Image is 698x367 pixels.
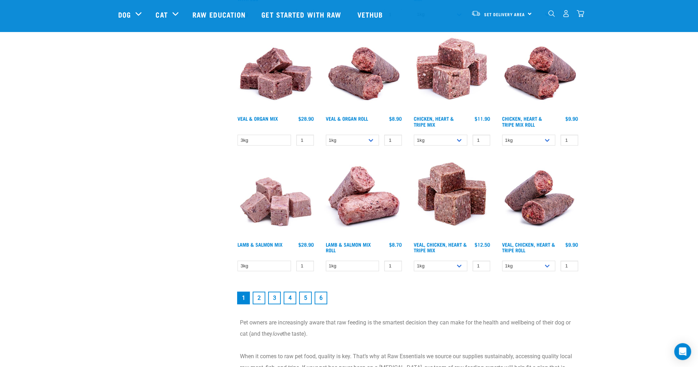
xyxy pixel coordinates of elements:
div: $9.90 [565,116,578,121]
a: Goto page 4 [284,292,296,304]
div: $8.90 [389,116,402,121]
div: $9.90 [565,242,578,247]
p: Pet owners are increasingly aware that raw feeding is the smartest decision they can make for the... [240,317,576,340]
a: Goto page 6 [315,292,327,304]
a: Chicken, Heart & Tripe Mix Roll [502,117,542,125]
span: Set Delivery Area [484,13,525,15]
img: 1261 Lamb Salmon Roll 01 [324,158,404,238]
a: Page 1 [237,292,250,304]
input: 1 [560,261,578,272]
a: Veal, Chicken, Heart & Tripe Roll [502,243,555,251]
img: 1062 Chicken Heart Tripe Mix 01 [412,33,492,113]
a: Cat [156,9,167,20]
img: home-icon@2x.png [577,10,584,17]
div: $28.90 [298,242,314,247]
img: Chicken Heart Tripe Roll 01 [500,33,580,113]
nav: pagination [236,290,580,306]
img: home-icon-1@2x.png [548,10,555,17]
div: Open Intercom Messenger [674,343,691,360]
img: 1263 Chicken Organ Roll 02 [500,158,580,238]
input: 1 [296,261,314,272]
img: 1029 Lamb Salmon Mix 01 [236,158,316,238]
input: 1 [472,261,490,272]
div: $28.90 [298,116,314,121]
img: 1158 Veal Organ Mix 01 [236,33,316,113]
a: Veal, Chicken, Heart & Tripe Mix [414,243,467,251]
a: Goto page 2 [253,292,265,304]
a: Chicken, Heart & Tripe Mix [414,117,454,125]
div: $11.90 [475,116,490,121]
a: Goto page 5 [299,292,312,304]
a: Raw Education [185,0,254,29]
a: Goto page 3 [268,292,281,304]
input: 1 [560,135,578,146]
a: Veal & Organ Roll [326,117,368,120]
img: Veal Chicken Heart Tripe Mix 01 [412,158,492,238]
img: user.png [562,10,570,17]
img: van-moving.png [471,10,481,17]
a: Lamb & Salmon Mix Roll [326,243,371,251]
div: $12.50 [475,242,490,247]
input: 1 [472,135,490,146]
a: Veal & Organ Mix [237,117,278,120]
a: Get started with Raw [254,0,350,29]
em: love [272,330,283,337]
input: 1 [384,261,402,272]
a: Dog [118,9,131,20]
input: 1 [384,135,402,146]
a: Vethub [350,0,392,29]
div: $8.70 [389,242,402,247]
input: 1 [296,135,314,146]
img: Veal Organ Mix Roll 01 [324,33,404,113]
a: Lamb & Salmon Mix [237,243,283,246]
